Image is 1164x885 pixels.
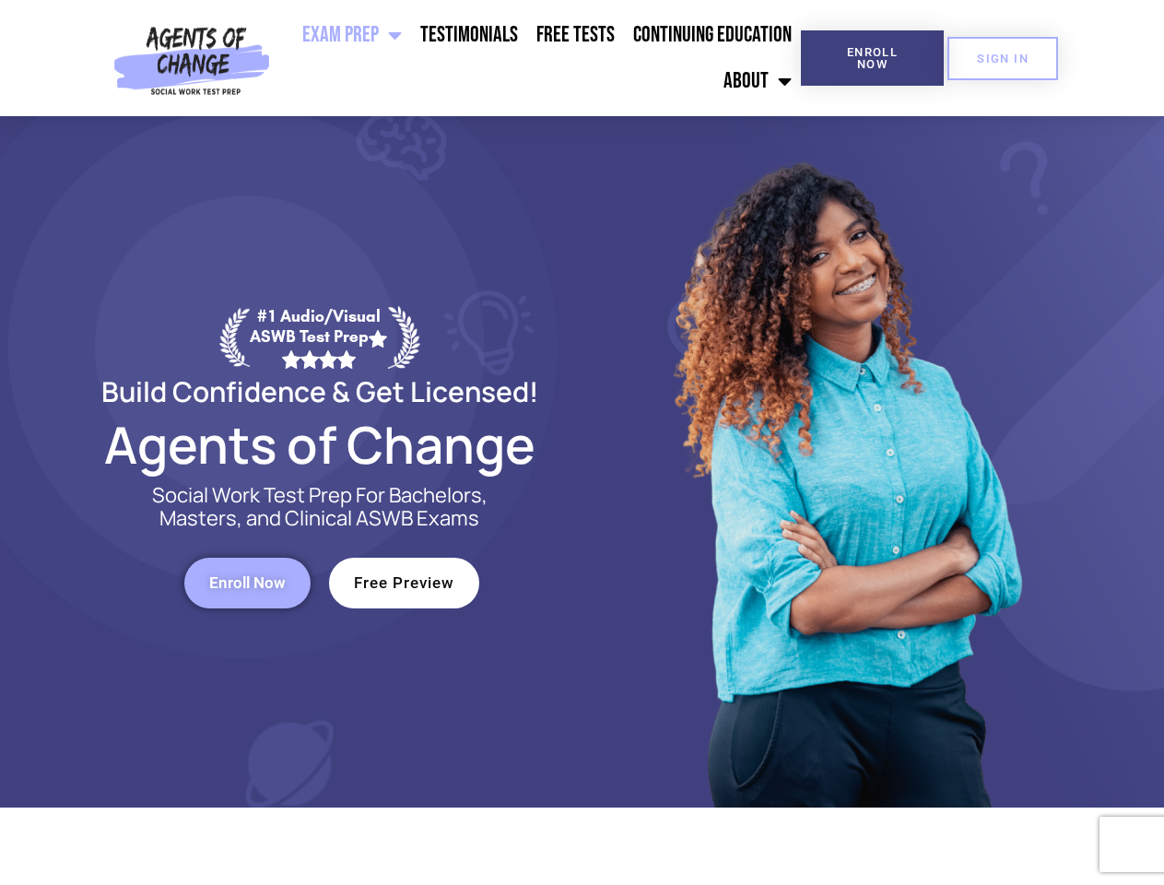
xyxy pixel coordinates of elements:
span: SIGN IN [977,53,1029,65]
a: Free Preview [329,558,479,608]
span: Enroll Now [830,46,914,70]
a: Free Tests [527,12,624,58]
a: Exam Prep [293,12,411,58]
a: SIGN IN [947,37,1058,80]
a: Continuing Education [624,12,801,58]
nav: Menu [277,12,801,104]
p: Social Work Test Prep For Bachelors, Masters, and Clinical ASWB Exams [131,484,509,530]
h2: Agents of Change [57,423,582,466]
a: About [714,58,801,104]
a: Testimonials [411,12,527,58]
a: Enroll Now [184,558,311,608]
span: Enroll Now [209,575,286,591]
div: #1 Audio/Visual ASWB Test Prep [250,306,388,368]
span: Free Preview [354,575,454,591]
a: Enroll Now [801,30,944,86]
img: Website Image 1 (1) [661,116,1029,808]
h2: Build Confidence & Get Licensed! [57,378,582,405]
